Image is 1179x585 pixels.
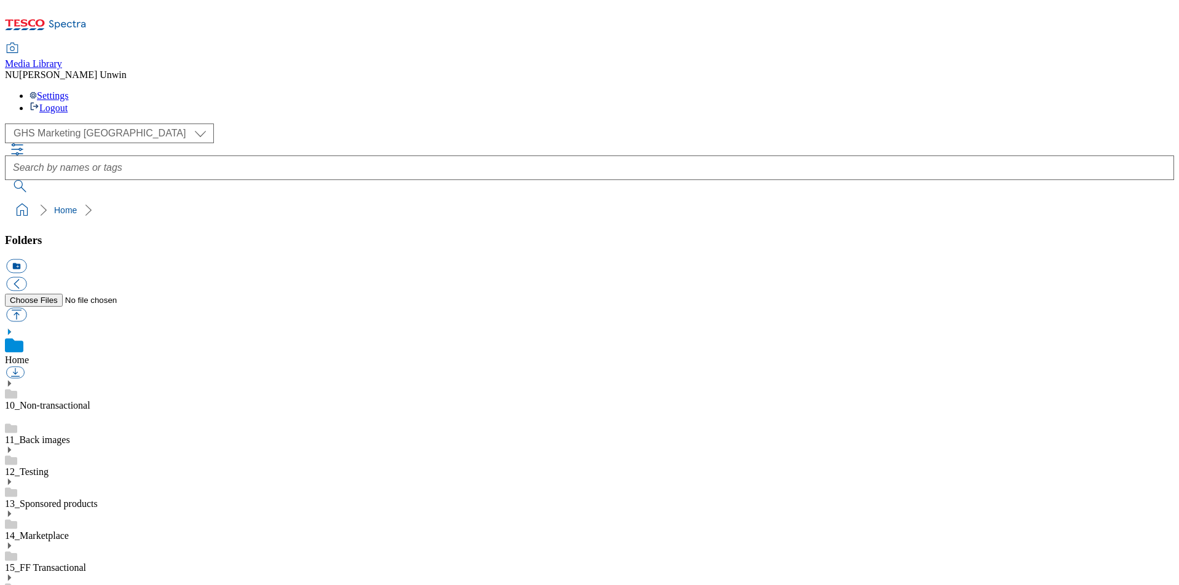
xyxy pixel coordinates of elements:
span: Media Library [5,58,62,69]
a: 11_Back images [5,434,70,445]
a: home [12,200,32,220]
a: 12_Testing [5,466,49,477]
a: Home [5,355,29,365]
a: Home [54,205,77,215]
a: 10_Non-transactional [5,400,90,410]
span: NU [5,69,19,80]
a: Logout [30,103,68,113]
a: 15_FF Transactional [5,562,86,573]
a: 14_Marketplace [5,530,69,541]
nav: breadcrumb [5,198,1174,222]
a: Media Library [5,44,62,69]
h3: Folders [5,234,1174,247]
span: [PERSON_NAME] Unwin [19,69,127,80]
a: 13_Sponsored products [5,498,98,509]
a: Settings [30,90,69,101]
input: Search by names or tags [5,155,1174,180]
